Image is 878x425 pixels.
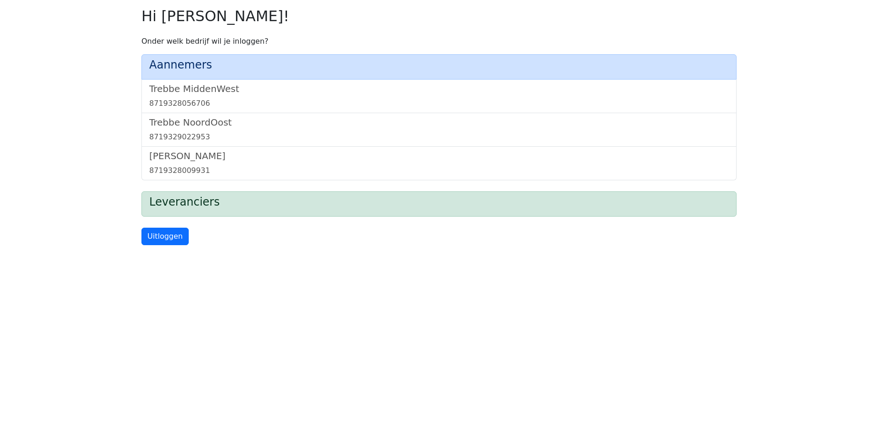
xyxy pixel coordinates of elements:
[141,7,737,25] h2: Hi [PERSON_NAME]!
[149,195,729,209] h4: Leveranciers
[149,132,729,143] div: 8719329022953
[149,58,729,72] h4: Aannemers
[149,98,729,109] div: 8719328056706
[149,117,729,128] h5: Trebbe NoordOost
[149,150,729,176] a: [PERSON_NAME]8719328009931
[141,36,737,47] p: Onder welk bedrijf wil je inloggen?
[149,150,729,161] h5: [PERSON_NAME]
[149,83,729,94] h5: Trebbe MiddenWest
[149,83,729,109] a: Trebbe MiddenWest8719328056706
[149,165,729,176] div: 8719328009931
[141,228,189,245] a: Uitloggen
[149,117,729,143] a: Trebbe NoordOost8719329022953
